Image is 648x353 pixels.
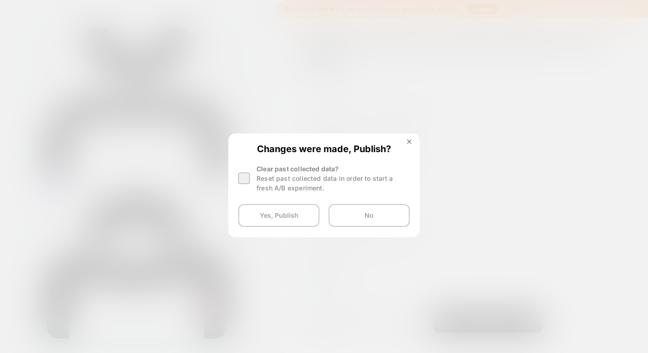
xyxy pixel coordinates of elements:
[257,164,410,193] div: Clear past collected data?
[154,272,173,302] inbox-online-store-chat: Shopify online store chat
[329,204,410,227] button: No
[238,204,319,227] button: Yes, Publish
[238,143,410,153] span: Changes were made, Publish?
[257,174,410,193] div: Reset past collected data in order to start a fresh A/B experiment.
[407,139,411,144] img: close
